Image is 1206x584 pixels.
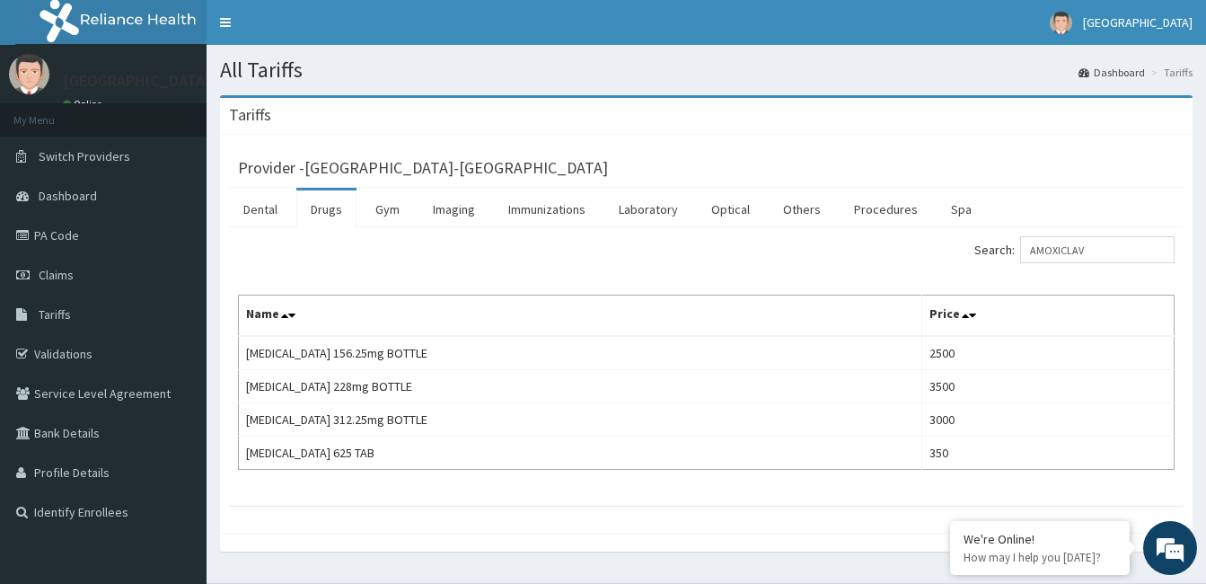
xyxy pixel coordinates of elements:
[921,437,1174,470] td: 350
[921,296,1174,337] th: Price
[921,336,1174,370] td: 2500
[39,267,74,283] span: Claims
[239,403,922,437] td: [MEDICAL_DATA] 312.25mg BOTTLE
[296,190,357,228] a: Drugs
[1083,14,1193,31] span: [GEOGRAPHIC_DATA]
[604,190,692,228] a: Laboratory
[63,98,106,111] a: Online
[239,296,922,337] th: Name
[1078,65,1145,80] a: Dashboard
[229,107,271,123] h3: Tariffs
[418,190,489,228] a: Imaging
[937,190,986,228] a: Spa
[63,73,211,89] p: [GEOGRAPHIC_DATA]
[494,190,600,228] a: Immunizations
[697,190,764,228] a: Optical
[1020,236,1175,263] input: Search:
[239,437,922,470] td: [MEDICAL_DATA] 625 TAB
[238,160,608,176] h3: Provider - [GEOGRAPHIC_DATA]-[GEOGRAPHIC_DATA]
[39,188,97,204] span: Dashboard
[964,531,1116,547] div: We're Online!
[921,403,1174,437] td: 3000
[1050,12,1072,34] img: User Image
[39,306,71,323] span: Tariffs
[220,58,1193,82] h1: All Tariffs
[964,550,1116,565] p: How may I help you today?
[840,190,932,228] a: Procedures
[769,190,835,228] a: Others
[361,190,414,228] a: Gym
[39,148,130,164] span: Switch Providers
[1147,65,1193,80] li: Tariffs
[239,370,922,403] td: [MEDICAL_DATA] 228mg BOTTLE
[974,236,1175,263] label: Search:
[921,370,1174,403] td: 3500
[239,336,922,370] td: [MEDICAL_DATA] 156.25mg BOTTLE
[229,190,292,228] a: Dental
[9,54,49,94] img: User Image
